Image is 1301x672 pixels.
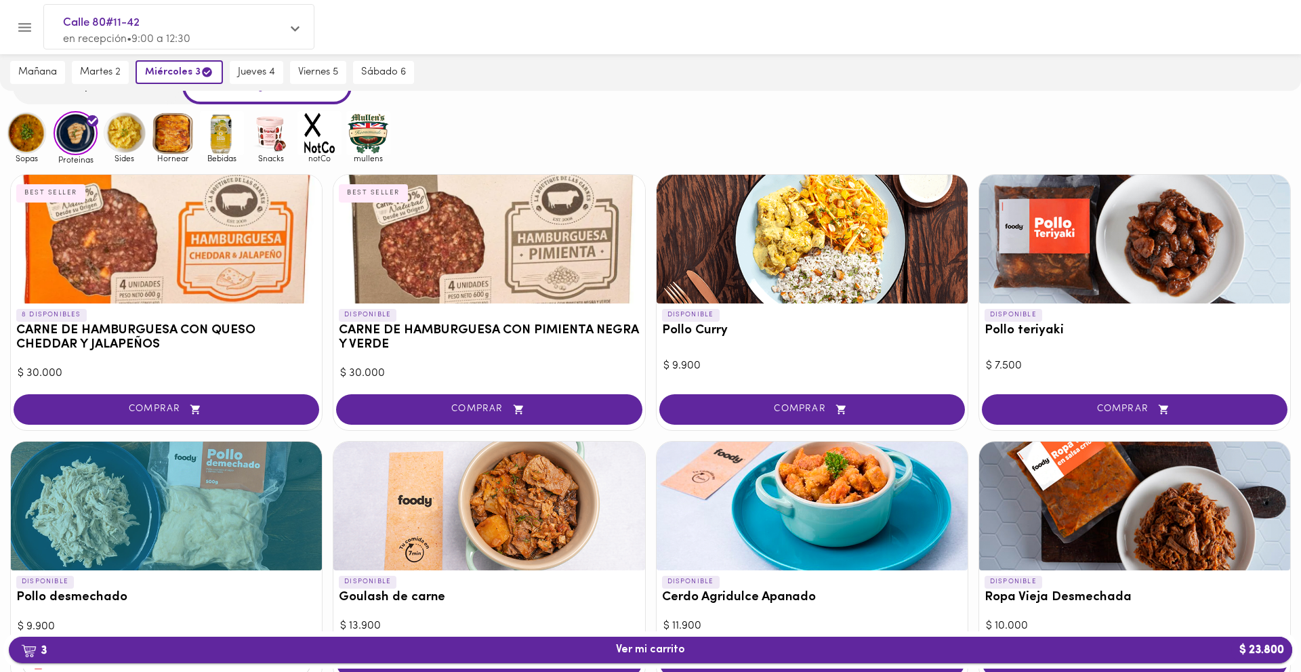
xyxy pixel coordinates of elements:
button: martes 2 [72,61,129,84]
h3: Cerdo Agridulce Apanado [662,591,962,605]
img: mullens [346,111,390,155]
span: viernes 5 [298,66,338,79]
p: DISPONIBLE [16,576,74,588]
p: DISPONIBLE [985,576,1042,588]
button: miércoles 3 [136,60,223,84]
div: CARNE DE HAMBURGUESA CON QUESO CHEDDAR Y JALAPEÑOS [11,175,322,303]
span: Calle 80#11-42 [63,14,281,32]
button: sábado 6 [353,61,414,84]
img: Bebidas [200,111,244,155]
button: COMPRAR [336,394,642,425]
h3: Ropa Vieja Desmechada [985,591,1285,605]
div: $ 7.500 [986,358,1283,374]
img: Proteinas [54,111,98,155]
b: 3 [13,642,55,659]
span: Sopas [5,154,49,163]
h3: Pollo desmechado [16,591,316,605]
span: COMPRAR [353,404,625,415]
span: jueves 4 [238,66,275,79]
div: $ 13.900 [340,618,638,634]
span: en recepción • 9:00 a 12:30 [63,34,190,45]
span: COMPRAR [30,404,302,415]
span: COMPRAR [999,404,1271,415]
span: sábado 6 [361,66,406,79]
span: notCo [297,154,342,163]
span: Snacks [249,154,293,163]
span: mullens [346,154,390,163]
button: Menu [8,11,41,44]
span: Proteinas [54,155,98,164]
iframe: Messagebird Livechat Widget [1222,593,1287,658]
p: DISPONIBLE [662,576,720,588]
span: COMPRAR [676,404,948,415]
div: $ 10.000 [986,618,1283,634]
h3: CARNE DE HAMBURGUESA CON QUESO CHEDDAR Y JALAPEÑOS [16,324,316,352]
p: DISPONIBLE [662,309,720,321]
div: Cerdo Agridulce Apanado [657,442,968,570]
span: mañana [18,66,57,79]
div: $ 9.900 [663,358,961,374]
div: CARNE DE HAMBURGUESA CON PIMIENTA NEGRA Y VERDE [333,175,644,303]
p: 8 DISPONIBLES [16,309,87,321]
span: miércoles 3 [145,66,213,79]
h3: Pollo Curry [662,324,962,338]
div: Pollo Curry [657,175,968,303]
span: Ver mi carrito [616,644,685,656]
p: DISPONIBLE [339,309,396,321]
button: mañana [10,61,65,84]
button: 3Ver mi carrito$ 23.800 [9,637,1292,663]
div: $ 30.000 [18,366,315,381]
span: Hornear [151,154,195,163]
div: Pollo desmechado [11,442,322,570]
span: martes 2 [80,66,121,79]
h3: Goulash de carne [339,591,639,605]
button: COMPRAR [982,394,1287,425]
img: Snacks [249,111,293,155]
div: $ 30.000 [340,366,638,381]
img: Hornear [151,111,195,155]
div: Ropa Vieja Desmechada [979,442,1290,570]
div: BEST SELLER [339,184,408,202]
img: Sopas [5,111,49,155]
h3: CARNE DE HAMBURGUESA CON PIMIENTA NEGRA Y VERDE [339,324,639,352]
button: jueves 4 [230,61,283,84]
span: Bebidas [200,154,244,163]
img: notCo [297,111,342,155]
div: BEST SELLER [16,184,85,202]
img: cart.png [21,644,37,658]
div: $ 11.900 [663,618,961,634]
div: Goulash de carne [333,442,644,570]
span: Sides [102,154,146,163]
div: $ 9.900 [18,619,315,635]
p: DISPONIBLE [339,576,396,588]
button: viernes 5 [290,61,346,84]
p: DISPONIBLE [985,309,1042,321]
img: Sides [102,111,146,155]
h3: Pollo teriyaki [985,324,1285,338]
button: COMPRAR [14,394,319,425]
button: COMPRAR [659,394,965,425]
div: Pollo teriyaki [979,175,1290,303]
